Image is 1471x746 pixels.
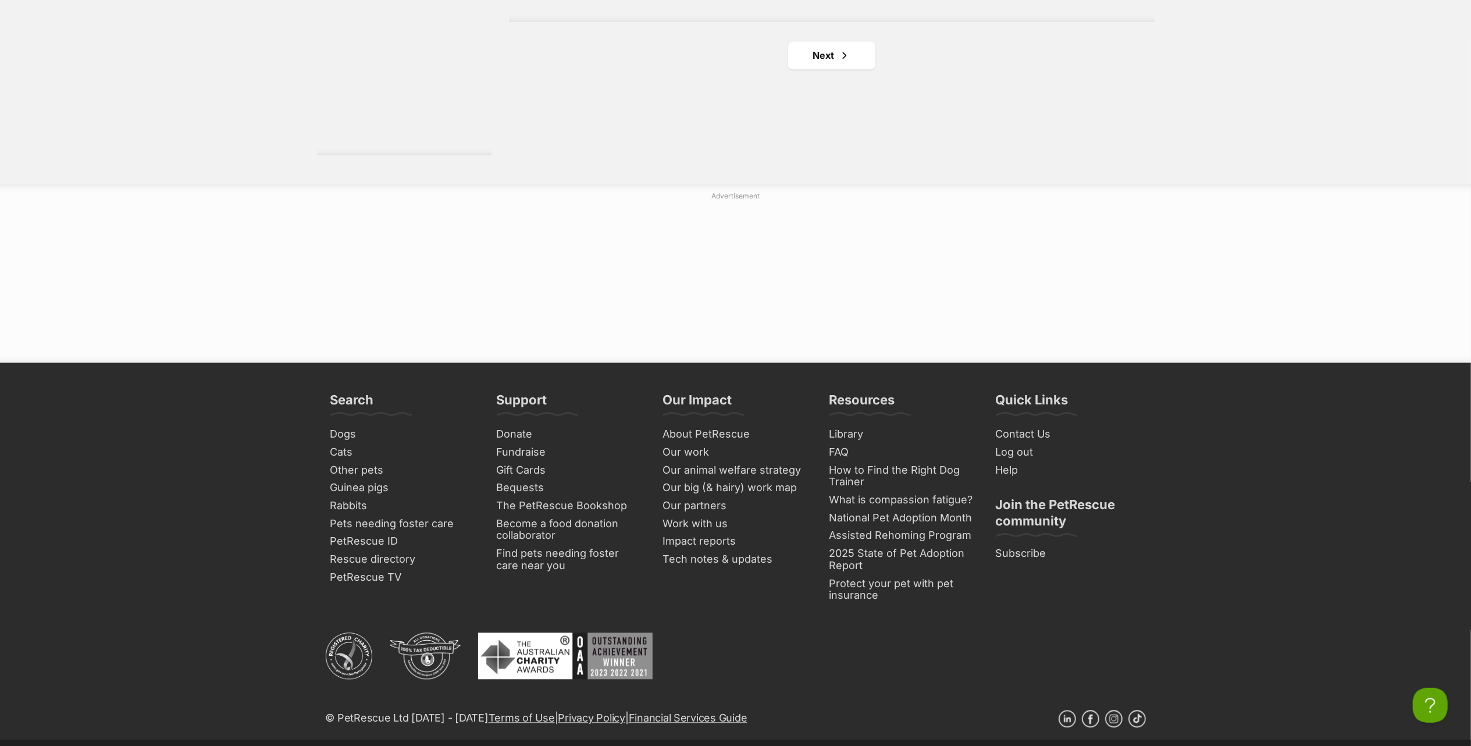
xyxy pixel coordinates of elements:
a: Impact reports [658,532,813,550]
a: About PetRescue [658,425,813,443]
iframe: Help Scout Beacon - Open [1413,688,1448,723]
a: Fundraise [492,443,647,461]
p: © PetRescue Ltd [DATE] - [DATE] | | [326,710,747,726]
h3: Search [330,392,374,415]
h3: Support [497,392,547,415]
a: Our big (& hairy) work map [658,479,813,497]
a: The PetRescue Bookshop [492,497,647,515]
a: Guinea pigs [326,479,480,497]
h3: Join the PetRescue community [996,496,1141,536]
a: Terms of Use [489,712,555,724]
a: How to Find the Right Dog Trainer [825,461,980,491]
a: Pets needing foster care [326,515,480,533]
a: Protect your pet with pet insurance [825,575,980,605]
a: Our partners [658,497,813,515]
a: Other pets [326,461,480,479]
a: PetRescue ID [326,532,480,550]
a: Become a food donation collaborator [492,515,647,545]
a: Subscribe [991,545,1146,563]
a: Tech notes & updates [658,550,813,569]
img: ACNC [326,633,372,679]
a: Find pets needing foster care near you [492,545,647,574]
a: Assisted Rehoming Program [825,527,980,545]
a: PetRescue TV [326,569,480,587]
a: Bequests [492,479,647,497]
a: Work with us [658,515,813,533]
a: Linkedin [1059,710,1076,727]
a: 2025 State of Pet Adoption Report [825,545,980,574]
a: Contact Us [991,425,1146,443]
a: Rabbits [326,497,480,515]
img: Australian Charity Awards - Outstanding Achievement Winner 2023 - 2022 - 2021 [478,633,653,679]
a: Log out [991,443,1146,461]
a: Our work [658,443,813,461]
a: Gift Cards [492,461,647,479]
a: Help [991,461,1146,479]
h3: Our Impact [663,392,732,415]
a: Donate [492,425,647,443]
a: Library [825,425,980,443]
a: FAQ [825,443,980,461]
a: What is compassion fatigue? [825,491,980,509]
a: Facebook [1082,710,1099,727]
iframe: Advertisement [454,205,1018,351]
a: Privacy Policy [558,712,625,724]
a: Our animal welfare strategy [658,461,813,479]
nav: Pagination [509,41,1155,69]
img: DGR [390,633,461,679]
a: Instagram [1105,710,1123,727]
h3: Resources [829,392,895,415]
a: Dogs [326,425,480,443]
a: Rescue directory [326,550,480,569]
h3: Quick Links [996,392,1068,415]
a: National Pet Adoption Month [825,509,980,527]
a: Next page [788,41,875,69]
a: TikTok [1128,710,1146,727]
a: Cats [326,443,480,461]
a: Financial Services Guide [629,712,747,724]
